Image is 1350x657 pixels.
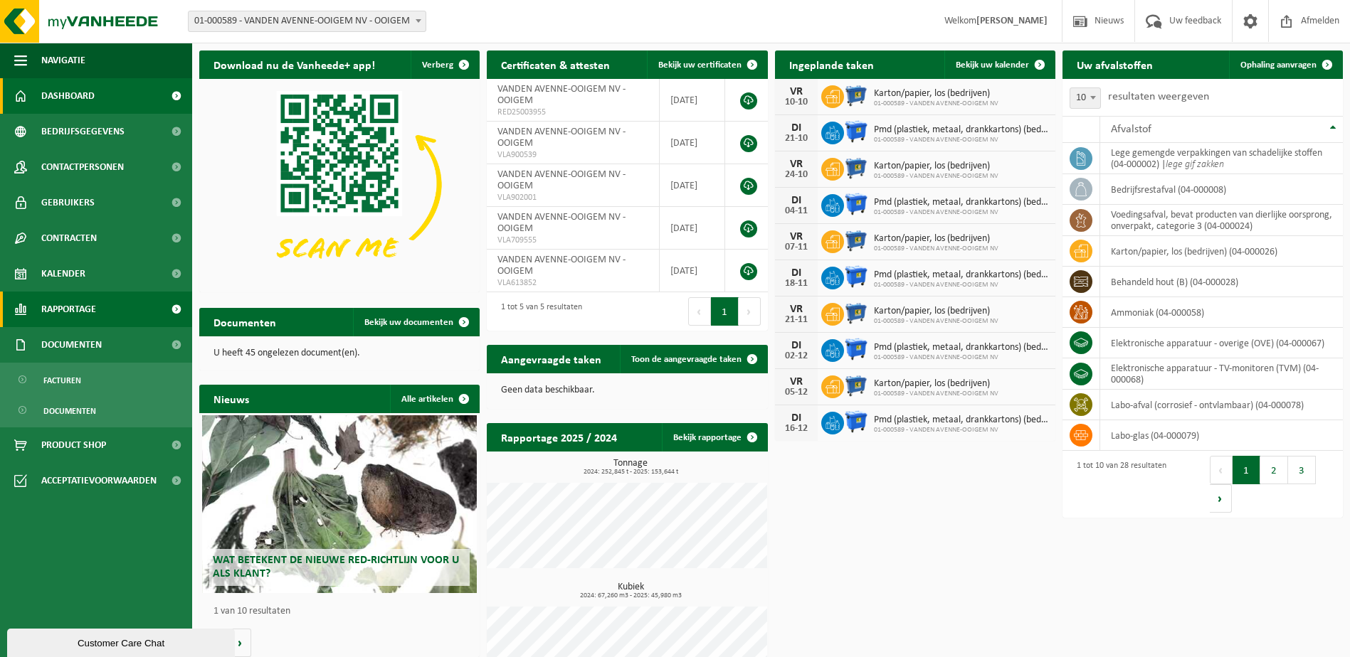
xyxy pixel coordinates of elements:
td: [DATE] [660,250,725,292]
span: Pmd (plastiek, metaal, drankkartons) (bedrijven) [874,342,1048,353]
span: Afvalstof [1111,124,1151,135]
a: Documenten [4,397,189,424]
h2: Aangevraagde taken [487,345,616,373]
span: Gebruikers [41,185,95,220]
span: Navigatie [41,43,85,78]
span: VANDEN AVENNE-OOIGEM NV - OOIGEM [497,169,626,191]
button: 1 [1233,456,1260,484]
div: 21-10 [782,134,811,144]
div: DI [782,340,811,351]
img: WB-1100-HPE-BE-01 [844,192,868,216]
td: labo-glas (04-000079) [1100,420,1343,451]
button: Verberg [411,50,478,79]
span: 01-000589 - VANDEN AVENNE-OOIGEM NV - OOIGEM [189,11,426,31]
td: [DATE] [660,79,725,122]
label: resultaten weergeven [1108,91,1209,102]
span: 01-000589 - VANDEN AVENNE-OOIGEM NV [874,353,1048,362]
span: Pmd (plastiek, metaal, drankkartons) (bedrijven) [874,197,1048,208]
td: [DATE] [660,207,725,250]
span: VLA902001 [497,192,648,203]
span: Wat betekent de nieuwe RED-richtlijn voor u als klant? [213,555,459,579]
img: WB-0660-HPE-BE-01 [844,83,868,107]
span: 01-000589 - VANDEN AVENNE-OOIGEM NV [874,317,998,326]
span: 01-000589 - VANDEN AVENNE-OOIGEM NV [874,100,998,108]
h3: Tonnage [494,459,767,476]
img: WB-1100-HPE-BE-01 [844,265,868,289]
div: DI [782,195,811,206]
div: 1 tot 5 van 5 resultaten [494,296,582,327]
h2: Uw afvalstoffen [1062,50,1167,78]
span: 01-000589 - VANDEN AVENNE-OOIGEM NV [874,208,1048,217]
img: WB-0660-HPE-BE-01 [844,301,868,325]
span: Kalender [41,256,85,292]
span: 2024: 252,845 t - 2025: 153,644 t [494,469,767,476]
span: Acceptatievoorwaarden [41,463,157,498]
img: WB-0660-HPE-BE-01 [844,228,868,252]
span: Bedrijfsgegevens [41,114,125,149]
td: karton/papier, los (bedrijven) (04-000026) [1100,236,1343,267]
button: Next [1210,484,1232,513]
span: RED25003955 [497,107,648,118]
span: Karton/papier, los (bedrijven) [874,378,998,390]
span: Rapportage [41,292,96,327]
a: Alle artikelen [390,385,478,413]
div: 05-12 [782,388,811,397]
img: WB-0660-HPE-BE-01 [844,156,868,180]
a: Ophaling aanvragen [1229,50,1341,79]
span: Bekijk uw kalender [956,60,1029,70]
button: Volgende [229,629,251,657]
img: WB-1100-HPE-BE-01 [844,337,868,361]
div: VR [782,159,811,170]
td: [DATE] [660,164,725,207]
td: [DATE] [660,122,725,164]
span: Karton/papier, los (bedrijven) [874,161,998,172]
span: 01-000589 - VANDEN AVENNE-OOIGEM NV [874,172,998,181]
span: Pmd (plastiek, metaal, drankkartons) (bedrijven) [874,415,1048,426]
span: 01-000589 - VANDEN AVENNE-OOIGEM NV [874,245,998,253]
div: 07-11 [782,242,811,252]
td: lege gemengde verpakkingen van schadelijke stoffen (04-000002) | [1100,143,1343,174]
div: 16-12 [782,424,811,434]
div: VR [782,304,811,315]
div: 1 tot 10 van 28 resultaten [1070,454,1166,514]
span: 01-000589 - VANDEN AVENNE-OOIGEM NV [874,136,1048,144]
a: Toon de aangevraagde taken [620,345,766,373]
div: DI [782,267,811,279]
td: elektronische apparatuur - overige (OVE) (04-000067) [1100,328,1343,358]
span: Karton/papier, los (bedrijven) [874,233,998,245]
div: 18-11 [782,279,811,289]
span: Product Shop [41,427,106,463]
h2: Certificaten & attesten [487,50,624,78]
span: Dashboard [41,78,95,114]
div: 04-11 [782,206,811,216]
span: Documenten [41,327,102,363]
span: Verberg [422,60,453,70]
p: Geen data beschikbaar. [501,385,753,395]
span: Bekijk uw certificaten [658,60,742,70]
div: VR [782,86,811,97]
div: VR [782,231,811,242]
h2: Documenten [199,308,290,336]
span: VLA709555 [497,235,648,246]
button: 2 [1260,456,1288,484]
span: VANDEN AVENNE-OOIGEM NV - OOIGEM [497,255,626,277]
span: 01-000589 - VANDEN AVENNE-OOIGEM NV [874,426,1048,434]
td: voedingsafval, bevat producten van dierlijke oorsprong, onverpakt, categorie 3 (04-000024) [1100,205,1343,236]
iframe: chat widget [7,626,238,657]
div: 21-11 [782,315,811,325]
h2: Nieuws [199,385,263,412]
span: 01-000589 - VANDEN AVENNE-OOIGEM NV - OOIGEM [188,11,426,32]
div: 24-10 [782,170,811,180]
h2: Ingeplande taken [775,50,888,78]
td: labo-afval (corrosief - ontvlambaar) (04-000078) [1100,390,1343,420]
div: DI [782,122,811,134]
span: Facturen [43,367,81,394]
a: Bekijk uw documenten [353,308,478,336]
span: 2024: 67,260 m3 - 2025: 45,980 m3 [494,592,767,599]
span: Pmd (plastiek, metaal, drankkartons) (bedrijven) [874,124,1048,136]
div: VR [782,376,811,388]
span: VANDEN AVENNE-OOIGEM NV - OOIGEM [497,84,626,106]
div: 02-12 [782,351,811,361]
img: WB-1100-HPE-BE-01 [844,410,868,434]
